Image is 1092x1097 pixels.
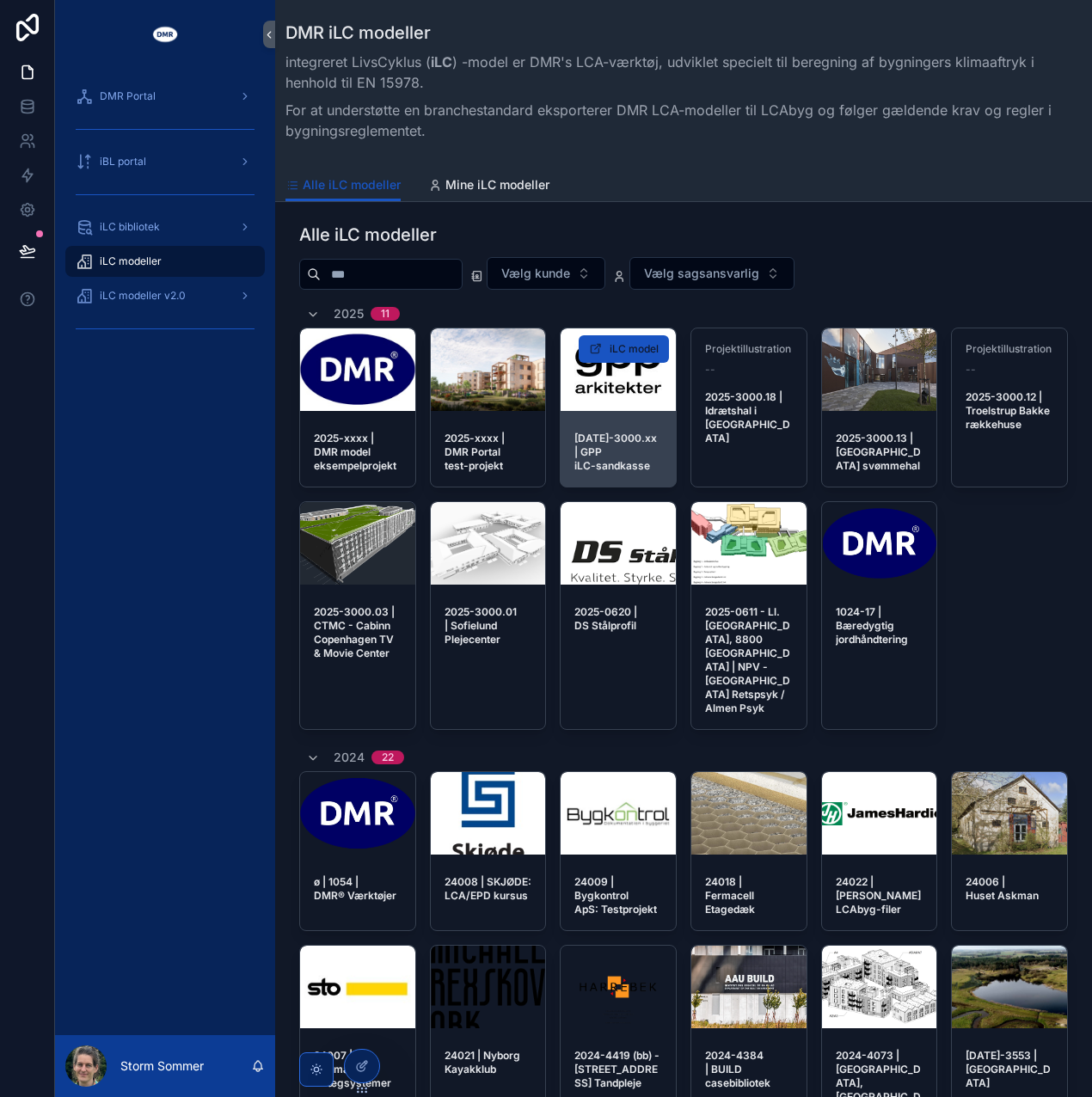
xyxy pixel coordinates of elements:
[431,946,546,1028] div: Asset-1@2x.png
[300,502,415,585] div: CTMC.png
[561,946,676,1028] div: H_Arkitekter_BW_logosite_HARREBEK15-4268948383.png
[561,502,676,585] div: images
[691,946,807,1028] div: BUILD.png
[65,81,265,112] a: DMR Portal
[314,875,396,902] strong: ø | 1054 | DMR® Værktøjer
[966,875,1039,902] strong: 24006 | Huset Askman
[65,280,265,311] a: iLC modeller v2.0
[431,328,546,411] div: aKrzglLJLIryV7GkRR8Bo8IWQAFDRPhbkRmSYuH0Bww
[952,772,1067,855] div: Screenshot-from-2024-03-08-10-58-14.png
[445,875,534,902] strong: 24008 | SKJØDE: LCA/EPD kursus
[705,875,757,916] strong: 24018 | Fermacell Etagedæk
[836,875,923,916] strong: 24022 | [PERSON_NAME] LCAbyg-filer
[966,363,976,377] span: --
[836,432,921,472] strong: 2025-3000.13 | [GEOGRAPHIC_DATA] svømmehal
[382,751,394,764] div: 22
[629,257,794,290] button: Select Button
[836,605,908,646] strong: 1024-17 | Bæredygtig jordhåndtering
[501,265,570,282] span: Vælg kunde
[487,257,605,290] button: Select Button
[65,246,265,277] a: iLC modeller
[285,21,1082,45] h1: DMR iLC modeller
[822,772,937,855] div: James-Hardie-Industries-873129359.png
[966,1049,1051,1089] strong: [DATE]-3553 | [GEOGRAPHIC_DATA]
[65,146,265,177] a: iBL portal
[574,605,640,632] strong: 2025-0620 | DS Stålprofil
[100,289,186,303] span: iLC modeller v2.0
[574,875,657,916] strong: 24009 | Bygkontrol ApS: Testprojekt
[966,342,1053,356] span: Projektillustration
[100,220,160,234] span: iLC bibliotek
[100,155,146,169] span: iBL portal
[691,772,807,855] div: Bikubegranulat.jpg
[55,69,275,365] div: scrollable content
[334,305,364,322] span: 2025
[100,254,162,268] span: iLC modeller
[314,1049,391,1089] strong: 24007 | Sto Danmark - vægsystemer
[561,772,676,855] div: 20220310210647-75de9a01ec0042474843b9a855b96f55-3224067366.jpg
[303,176,401,193] span: Alle iLC modeller
[65,211,265,242] a: iLC bibliotek
[561,328,676,411] div: wI3BWFCFGfqZWUbMVj0lBPwsP5xPM0z4crCzzBOMjQ0
[574,432,659,472] strong: [DATE]-3000.xx | GPP iLC-sandkasse
[822,946,937,1028] div: Lokesvej_oversigt.png
[151,21,179,48] img: App logo
[300,328,415,411] div: DMR.jpg
[644,265,759,282] span: Vælg sagsansvarlig
[445,432,507,472] strong: 2025-xxxx | DMR Portal test-projekt
[334,749,365,766] span: 2024
[445,605,519,646] strong: 2025-3000.01 | Sofielund Plejecenter
[285,100,1082,141] p: For at understøtte en branchestandard eksporterer DMR LCA-modeller til LCAbyg og følger gældende ...
[574,1049,662,1089] strong: 2024-4419 (bb) - [STREET_ADDRESS] Tandpleje
[966,390,1052,431] strong: 2025-3000.12 | Troelstrup Bakke rækkehuse
[952,946,1067,1028] div: image.png
[445,176,549,193] span: Mine iLC modeller
[705,1049,770,1089] strong: 2024-4384 | BUILD casebibliotek
[285,52,1082,93] p: integreret LivsCyklus ( ) -model er DMR's LCA-værktøj, udviklet specielt til beregning af bygning...
[610,342,659,356] span: iLC model
[431,53,452,70] strong: iLC
[705,363,715,377] span: --
[445,1049,523,1076] strong: 24021 | Nyborg Kayakklub
[705,605,790,714] strong: 2025-0611 - Ll. [GEOGRAPHIC_DATA], 8800 [GEOGRAPHIC_DATA] | NPV - [GEOGRAPHIC_DATA] Retspsyk / Al...
[431,502,546,585] div: Sofielund-plejecenter.png
[705,390,790,444] strong: 2025-3000.18 | Idrætshal i [GEOGRAPHIC_DATA]
[691,502,807,585] div: Viborg-rets_2.png
[299,223,437,247] h1: Alle iLC modeller
[314,605,397,659] strong: 2025-3000.03 | CTMC - Cabinn Copenhagen TV & Movie Center
[579,335,669,363] button: iLC model
[285,169,401,202] a: Alle iLC modeller
[705,342,793,356] span: Projektillustration
[300,772,415,855] div: DMR500x500.png
[428,169,549,204] a: Mine iLC modeller
[314,432,396,472] strong: 2025-xxxx | DMR model eksempelprojekt
[100,89,156,103] span: DMR Portal
[822,502,937,585] div: 6sVsFGQRUkCDA0j2_VxNitmSgZ7kVtsz6a15sVWbnOs
[431,772,546,855] div: 1519902522630-1905729289
[381,307,390,321] div: 11
[120,1057,204,1075] p: Storm Sommer
[822,328,937,411] div: Aabenraa_Arena_2024@2x.jpg
[300,946,415,1028] div: w3K5yndW7gP9NrmypJQLuF7Uq210O09ggiDmsqs_gWY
